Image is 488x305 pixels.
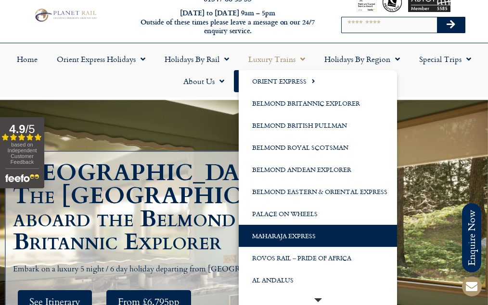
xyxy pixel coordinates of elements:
[155,48,239,70] a: Holidays by Rail
[239,159,397,181] a: Belmond Andean Explorer
[239,203,397,225] a: Palace on Wheels
[239,70,397,92] a: Orient Express
[234,70,315,92] a: Start your Journey
[239,92,397,114] a: Belmond Britannic Explorer
[132,9,323,36] h6: [DATE] to [DATE] 9am – 5pm Outside of these times please leave a message on our 24/7 enquiry serv...
[239,269,397,291] a: Al Andalus
[239,247,397,269] a: Rovos Rail – Pride of Africa
[13,263,339,276] p: Embark on a luxury 5 night / 6 day holiday departing from [GEOGRAPHIC_DATA]
[5,48,483,92] nav: Menu
[239,181,397,203] a: Belmond Eastern & Oriental Express
[239,114,397,136] a: Belmond British Pullman
[7,48,47,70] a: Home
[239,48,315,70] a: Luxury Trains
[174,70,234,92] a: About Us
[315,48,410,70] a: Holidays by Region
[47,48,155,70] a: Orient Express Holidays
[239,225,397,247] a: Maharaja Express
[13,161,344,254] h1: [GEOGRAPHIC_DATA] to The [GEOGRAPHIC_DATA] aboard the Belmond Britannic Explorer
[32,7,98,24] img: Planet Rail Train Holidays Logo
[410,48,481,70] a: Special Trips
[437,17,465,33] button: Search
[239,136,397,159] a: Belmond Royal Scotsman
